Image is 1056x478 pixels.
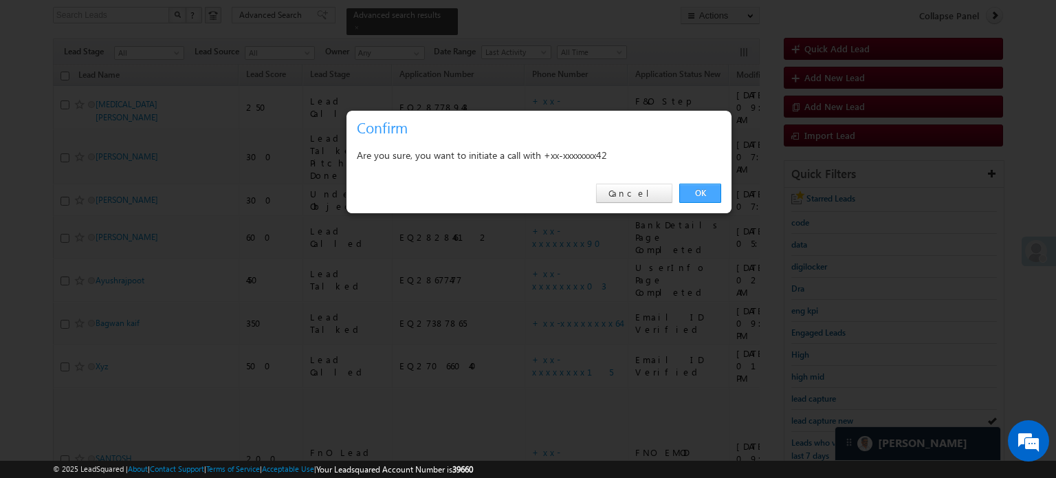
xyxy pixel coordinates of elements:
[357,146,721,164] div: Are you sure, you want to initiate a call with +xx-xxxxxxxx42
[262,464,314,473] a: Acceptable Use
[18,127,251,362] textarea: Type your message and hit 'Enter'
[679,184,721,203] a: OK
[187,374,250,393] em: Start Chat
[225,7,258,40] div: Minimize live chat window
[23,72,58,90] img: d_60004797649_company_0_60004797649
[596,184,672,203] a: Cancel
[150,464,204,473] a: Contact Support
[53,463,473,476] span: © 2025 LeadSquared | | | | |
[71,72,231,90] div: Chat with us now
[128,464,148,473] a: About
[452,464,473,475] span: 39660
[206,464,260,473] a: Terms of Service
[357,116,727,140] h3: Confirm
[316,464,473,475] span: Your Leadsquared Account Number is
